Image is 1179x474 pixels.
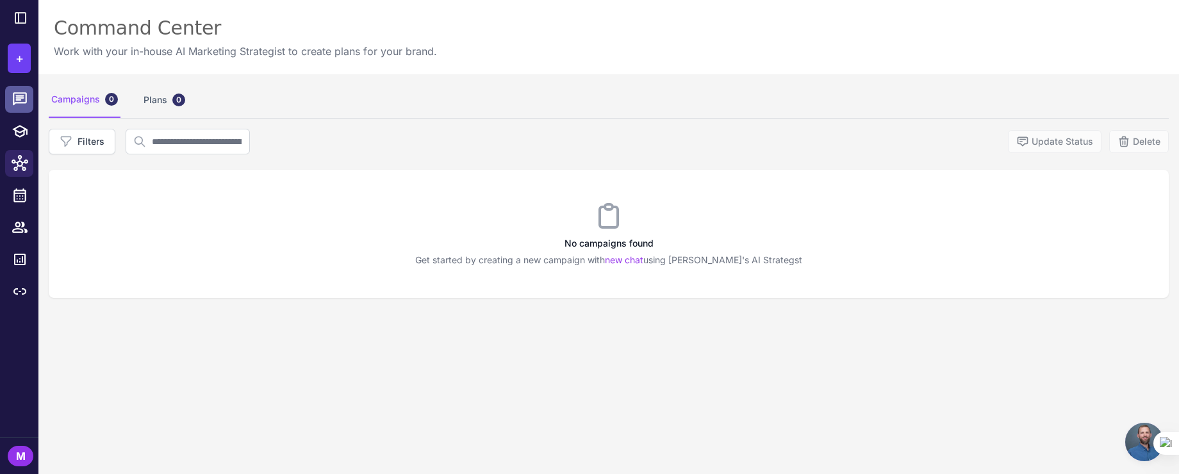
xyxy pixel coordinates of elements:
button: Update Status [1008,130,1101,153]
h3: No campaigns found [49,236,1169,250]
a: new chat [605,254,643,265]
span: + [15,49,24,68]
div: Command Center [54,15,437,41]
button: Delete [1109,130,1169,153]
div: 0 [172,94,185,106]
a: Open chat [1125,423,1164,461]
div: 0 [105,93,118,106]
button: + [8,44,31,73]
button: Filters [49,129,115,154]
p: Work with your in-house AI Marketing Strategist to create plans for your brand. [54,44,437,59]
div: M [8,446,33,466]
div: Campaigns [49,82,120,118]
p: Get started by creating a new campaign with using [PERSON_NAME]'s AI Strategst [49,253,1169,267]
div: Plans [141,82,188,118]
